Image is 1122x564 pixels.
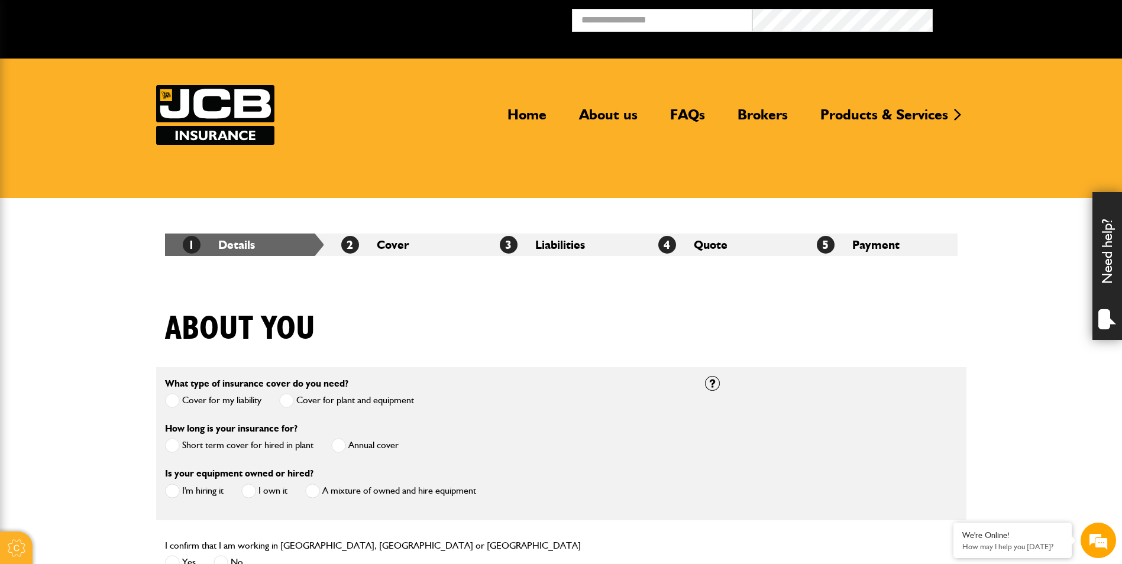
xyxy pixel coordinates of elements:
label: How long is your insurance for? [165,424,298,433]
span: 2 [341,236,359,254]
label: Is your equipment owned or hired? [165,469,313,478]
a: Brokers [729,106,797,133]
img: JCB Insurance Services logo [156,85,274,145]
label: Annual cover [331,438,399,453]
a: Products & Services [811,106,957,133]
span: 4 [658,236,676,254]
p: How may I help you today? [962,542,1063,551]
label: I own it [241,484,287,498]
label: A mixture of owned and hire equipment [305,484,476,498]
span: 3 [500,236,518,254]
label: I'm hiring it [165,484,224,498]
li: Quote [641,234,799,256]
a: About us [570,106,646,133]
span: 5 [817,236,835,254]
a: FAQs [661,106,714,133]
a: JCB Insurance Services [156,85,274,145]
div: We're Online! [962,530,1063,540]
button: Broker Login [933,9,1113,27]
span: 1 [183,236,201,254]
label: Short term cover for hired in plant [165,438,313,453]
li: Liabilities [482,234,641,256]
li: Payment [799,234,958,256]
h1: About you [165,309,315,349]
label: What type of insurance cover do you need? [165,379,348,388]
label: Cover for plant and equipment [279,393,414,408]
li: Details [165,234,324,256]
label: I confirm that I am working in [GEOGRAPHIC_DATA], [GEOGRAPHIC_DATA] or [GEOGRAPHIC_DATA] [165,541,581,550]
a: Home [499,106,555,133]
label: Cover for my liability [165,393,261,408]
div: Need help? [1092,192,1122,340]
li: Cover [324,234,482,256]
